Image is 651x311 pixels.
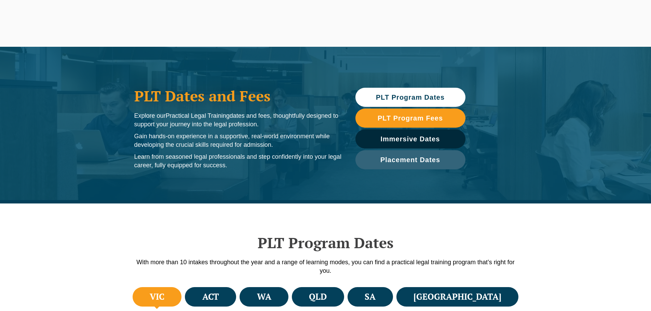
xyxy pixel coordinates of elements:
h4: VIC [150,291,164,302]
span: PLT Program Dates [376,94,445,101]
p: Gain hands-on experience in a supportive, real-world environment while developing the crucial ski... [134,132,342,149]
p: With more than 10 intakes throughout the year and a range of learning modes, you can find a pract... [131,258,520,275]
span: Placement Dates [380,156,440,163]
a: PLT Program Fees [355,109,465,128]
a: Immersive Dates [355,129,465,149]
h4: QLD [309,291,327,302]
h4: [GEOGRAPHIC_DATA] [413,291,501,302]
h2: PLT Program Dates [131,234,520,251]
h4: ACT [202,291,219,302]
span: Immersive Dates [381,136,440,142]
h4: WA [257,291,271,302]
a: PLT Program Dates [355,88,465,107]
span: PLT Program Fees [378,115,443,122]
a: Placement Dates [355,150,465,169]
span: Practical Legal Training [166,112,230,119]
p: Explore our dates and fees, thoughtfully designed to support your journey into the legal profession. [134,112,342,129]
h4: SA [365,291,376,302]
h1: PLT Dates and Fees [134,87,342,104]
p: Learn from seasoned legal professionals and step confidently into your legal career, fully equipp... [134,153,342,170]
